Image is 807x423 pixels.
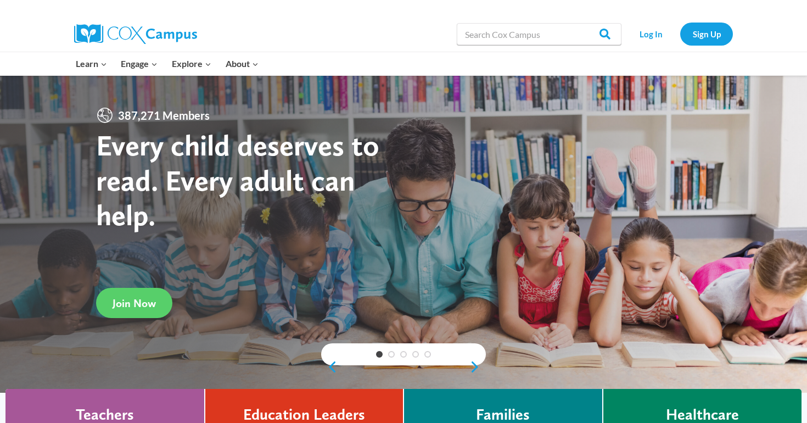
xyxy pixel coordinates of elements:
strong: Every child deserves to read. Every adult can help. [96,127,379,232]
span: 387,271 Members [114,107,214,124]
a: previous [321,360,338,374]
input: Search Cox Campus [457,23,621,45]
a: next [469,360,486,374]
span: Explore [172,57,211,71]
a: Join Now [96,288,172,318]
nav: Secondary Navigation [627,23,733,45]
a: 5 [424,351,431,358]
span: About [226,57,259,71]
div: content slider buttons [321,356,486,378]
nav: Primary Navigation [69,52,265,75]
a: Sign Up [680,23,733,45]
a: 4 [412,351,419,358]
img: Cox Campus [74,24,197,44]
span: Engage [121,57,158,71]
a: 2 [388,351,395,358]
span: Join Now [113,297,156,310]
span: Learn [76,57,107,71]
a: 1 [376,351,383,358]
a: 3 [400,351,407,358]
a: Log In [627,23,675,45]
